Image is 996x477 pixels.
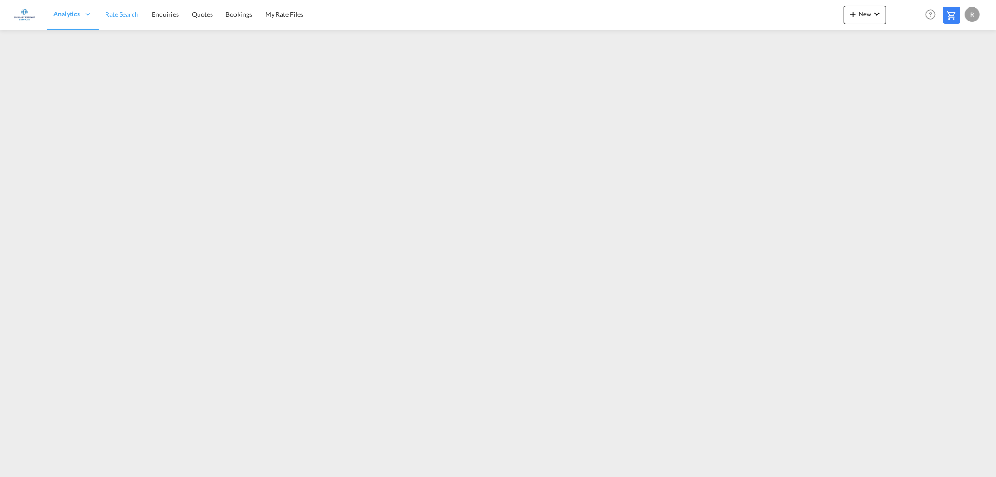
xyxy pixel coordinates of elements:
md-icon: icon-chevron-down [871,8,883,20]
span: Enquiries [152,10,179,18]
span: My Rate Files [265,10,304,18]
div: Help [923,7,943,23]
span: Rate Search [105,10,139,18]
div: R [965,7,980,22]
span: Help [923,7,939,22]
span: New [848,10,883,18]
img: e1326340b7c511ef854e8d6a806141ad.jpg [14,4,35,25]
span: Quotes [192,10,212,18]
span: Analytics [53,9,80,19]
span: Bookings [226,10,252,18]
md-icon: icon-plus 400-fg [848,8,859,20]
button: icon-plus 400-fgNewicon-chevron-down [844,6,886,24]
